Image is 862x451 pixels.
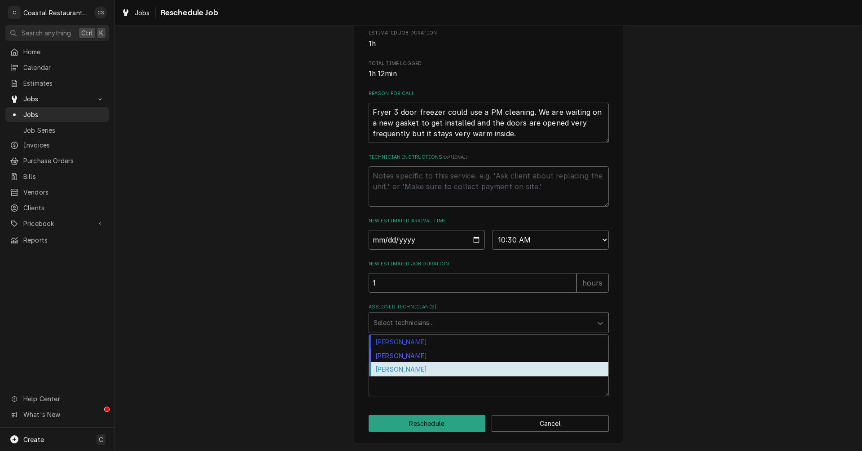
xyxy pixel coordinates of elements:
div: Technician Instructions [369,154,609,206]
span: Vendors [23,187,105,197]
label: Technician Instructions [369,154,609,161]
span: Estimates [23,78,105,88]
div: C [8,6,21,19]
select: Time Select [492,230,609,250]
span: Reschedule Job [158,7,218,19]
div: Reason For Call [369,90,609,143]
a: Reports [5,233,109,247]
div: CS [94,6,107,19]
div: Total Time Logged [369,60,609,79]
div: [PERSON_NAME] [369,362,608,376]
div: hours [576,273,609,293]
span: Reports [23,235,105,245]
div: Coastal Restaurant Repair [23,8,89,17]
span: Search anything [22,28,71,38]
div: Button Group [369,415,609,432]
span: Estimated Job Duration [369,30,609,37]
div: Button Group Row [369,415,609,432]
span: ( optional ) [442,155,467,160]
span: Help Center [23,394,104,403]
span: 1h 12min [369,69,397,78]
a: Bills [5,169,109,184]
span: 1h [369,39,376,48]
a: Jobs [5,107,109,122]
span: What's New [23,410,104,419]
span: Calendar [23,63,105,72]
div: New Estimated Job Duration [369,260,609,292]
span: Bills [23,172,105,181]
button: Cancel [492,415,609,432]
input: Date [369,230,485,250]
div: Chris Sockriter's Avatar [94,6,107,19]
button: Search anythingCtrlK [5,25,109,41]
span: Pricebook [23,219,91,228]
a: Go to What's New [5,407,109,422]
div: New Estimated Arrival Time [369,217,609,249]
label: New Estimated Job Duration [369,260,609,268]
a: Home [5,44,109,59]
span: Ctrl [81,28,93,38]
a: Estimates [5,76,109,91]
a: Clients [5,200,109,215]
a: Go to Pricebook [5,216,109,231]
div: Estimated Job Duration [369,30,609,49]
span: Job Series [23,126,105,135]
a: Calendar [5,60,109,75]
span: Jobs [23,94,91,104]
span: Purchase Orders [23,156,105,165]
label: New Estimated Arrival Time [369,217,609,225]
div: [PERSON_NAME] [369,335,608,349]
span: Home [23,47,105,56]
span: Jobs [135,8,150,17]
span: Estimated Job Duration [369,39,609,49]
span: Invoices [23,140,105,150]
label: Assigned Technician(s) [369,304,609,311]
span: Clients [23,203,105,212]
label: Reason For Call [369,90,609,97]
button: Reschedule [369,415,486,432]
a: Job Series [5,123,109,138]
span: Total Time Logged [369,60,609,67]
div: Assigned Technician(s) [369,304,609,333]
textarea: Fryer 3 door freezer could use a PM cleaning. We are waiting on a new gasket to get installed and... [369,103,609,143]
a: Jobs [118,5,154,20]
span: Create [23,436,44,443]
span: Jobs [23,110,105,119]
a: Invoices [5,138,109,152]
a: Go to Jobs [5,91,109,106]
a: Go to Help Center [5,391,109,406]
span: Total Time Logged [369,69,609,79]
span: K [99,28,103,38]
div: Coastal Restaurant Repair's Avatar [8,6,21,19]
span: C [99,435,103,444]
div: [PERSON_NAME] [369,349,608,363]
a: Purchase Orders [5,153,109,168]
a: Vendors [5,185,109,199]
